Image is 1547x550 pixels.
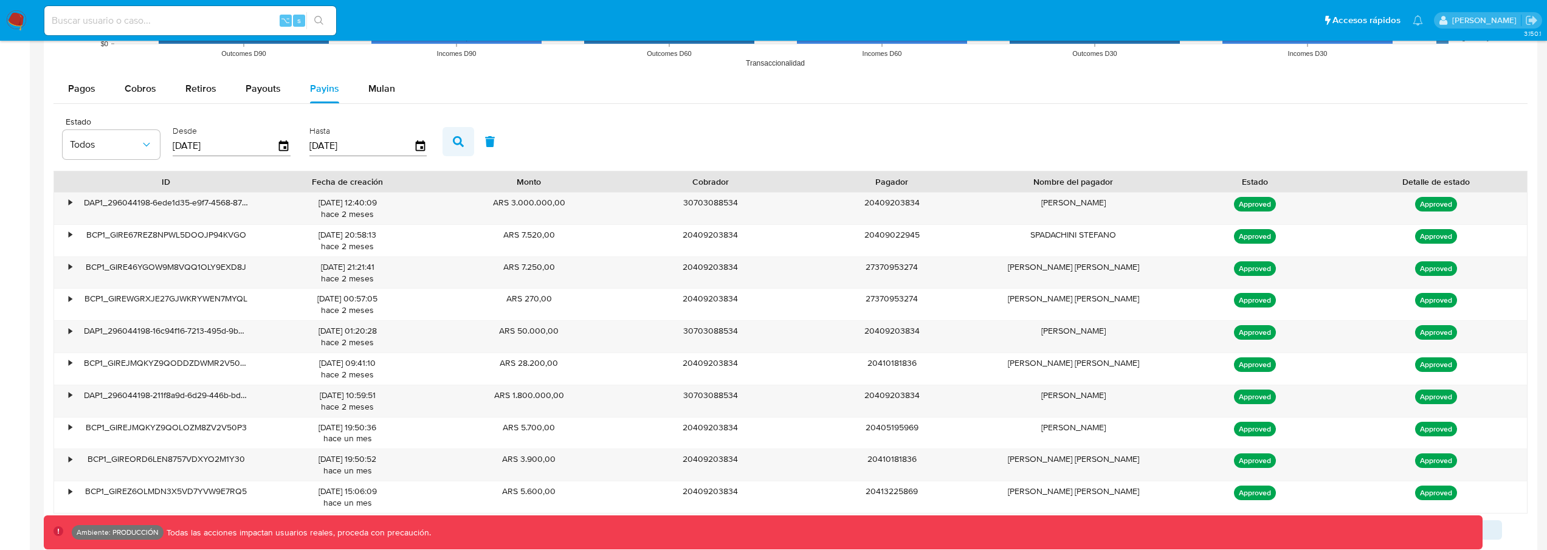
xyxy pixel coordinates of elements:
p: kevin.palacios@mercadolibre.com [1452,15,1521,26]
span: Accesos rápidos [1332,14,1401,27]
button: search-icon [306,12,331,29]
input: Buscar usuario o caso... [44,13,336,29]
a: Salir [1525,14,1538,27]
p: Ambiente: PRODUCCIÓN [77,530,159,535]
span: 3.150.1 [1524,29,1541,38]
p: Todas las acciones impactan usuarios reales, proceda con precaución. [164,527,431,538]
span: ⌥ [281,15,290,26]
span: s [297,15,301,26]
a: Notificaciones [1413,15,1423,26]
